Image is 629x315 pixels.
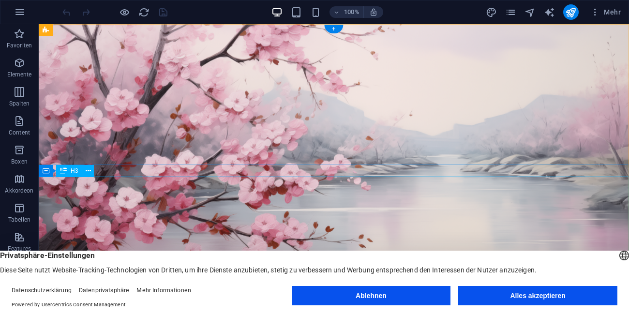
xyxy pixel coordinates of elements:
span: Mehr [590,7,621,17]
button: Klicke hier, um den Vorschau-Modus zu verlassen [119,6,130,18]
button: 100% [329,6,364,18]
p: Akkordeon [5,187,33,195]
i: Navigator [524,7,536,18]
i: Veröffentlichen [565,7,576,18]
i: Bei Größenänderung Zoomstufe automatisch an das gewählte Gerät anpassen. [369,8,378,16]
p: Spalten [9,100,30,107]
h6: 100% [344,6,359,18]
button: design [486,6,497,18]
p: Content [9,129,30,136]
button: pages [505,6,517,18]
span: H3 [71,168,78,174]
i: AI Writer [544,7,555,18]
p: Boxen [11,158,28,165]
p: Tabellen [8,216,30,224]
button: navigator [524,6,536,18]
p: Features [8,245,31,253]
i: Seite neu laden [138,7,150,18]
i: Seiten (Strg+Alt+S) [505,7,516,18]
i: Design (Strg+Alt+Y) [486,7,497,18]
p: Favoriten [7,42,32,49]
button: text_generator [544,6,555,18]
p: Elemente [7,71,32,78]
button: publish [563,4,579,20]
div: + [324,25,343,33]
button: Mehr [586,4,625,20]
button: reload [138,6,150,18]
